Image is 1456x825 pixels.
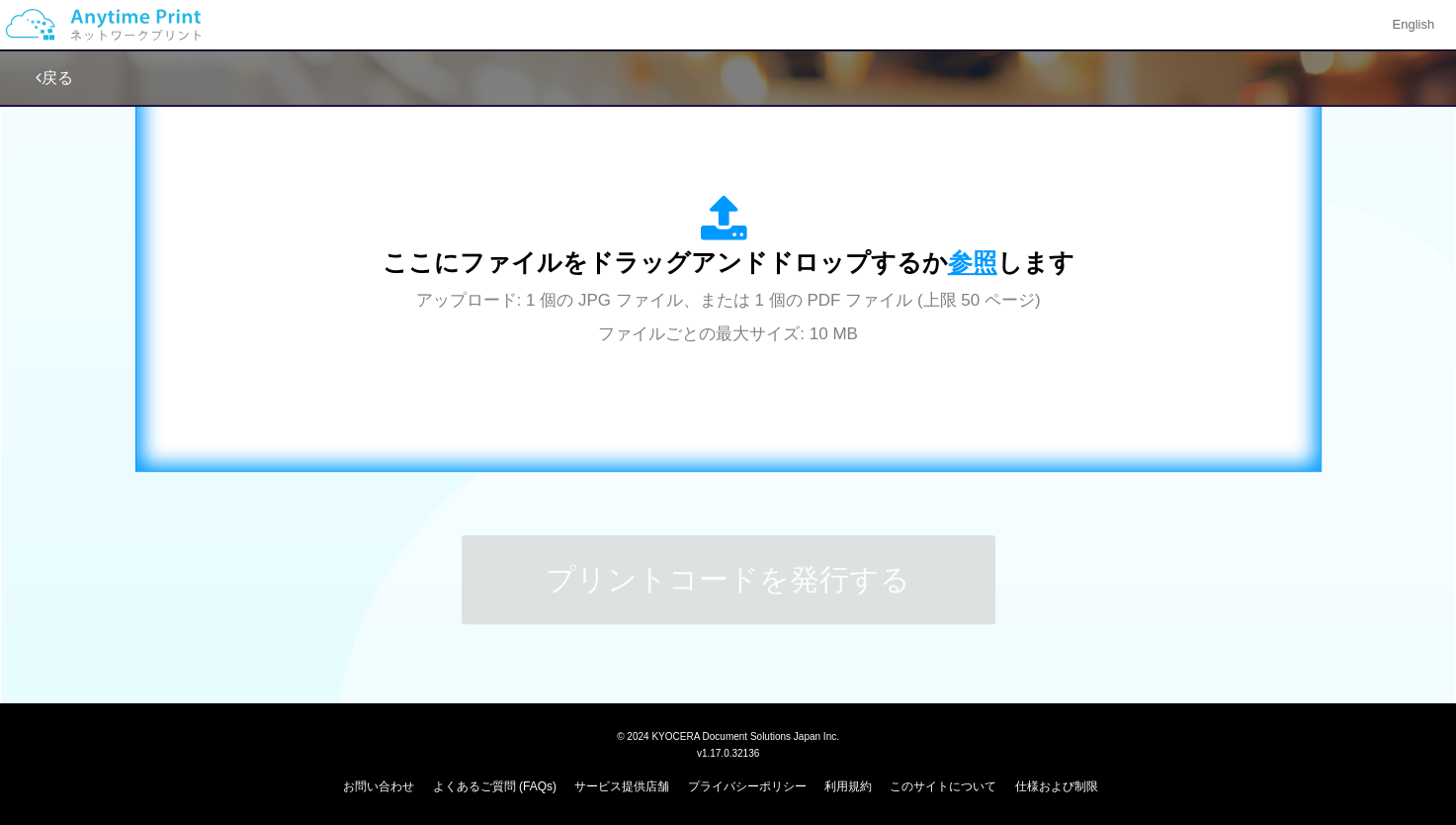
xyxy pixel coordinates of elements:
[343,779,414,793] a: お問い合わせ
[824,779,872,793] a: 利用規約
[1015,779,1098,793] a: 仕様および制限
[688,779,807,793] a: プライバシーポリシー
[383,248,1074,276] span: ここにファイルをドラッグアンドドロップするか します
[948,248,997,276] span: 参照
[416,291,1041,343] span: アップロード: 1 個の JPG ファイル、または 1 個の PDF ファイル (上限 50 ページ) ファイルごとの最大サイズ: 10 MB
[617,729,839,742] span: © 2024 KYOCERA Document Solutions Japan Inc.
[697,747,759,759] span: v1.17.0.32136
[36,69,73,86] a: 戻る
[433,779,557,793] a: よくあるご質問 (FAQs)
[890,779,996,793] a: このサイトについて
[574,779,669,793] a: サービス提供店舗
[462,535,995,624] button: プリントコードを発行する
